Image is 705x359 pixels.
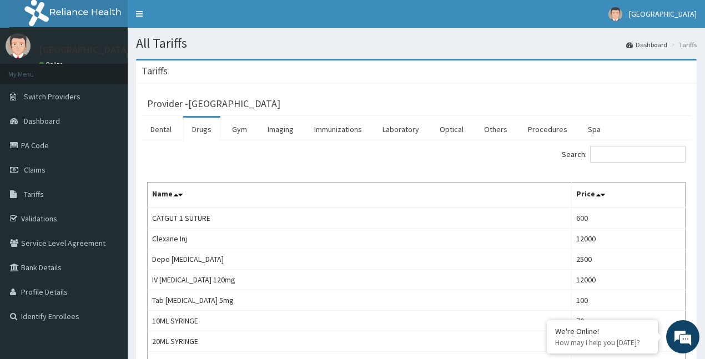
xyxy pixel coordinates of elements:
a: Online [39,60,66,68]
label: Search: [562,146,686,163]
td: 2500 [572,249,686,270]
p: [GEOGRAPHIC_DATA] [39,45,130,55]
td: Tab [MEDICAL_DATA] 5mg [148,290,572,311]
a: Laboratory [374,118,428,141]
p: How may I help you today? [555,338,649,347]
a: Dental [142,118,180,141]
span: Claims [24,165,46,175]
td: 12000 [572,270,686,290]
span: [GEOGRAPHIC_DATA] [629,9,697,19]
img: User Image [608,7,622,21]
a: Procedures [519,118,576,141]
a: Dashboard [626,40,667,49]
span: Dashboard [24,116,60,126]
h3: Tariffs [142,66,168,76]
th: Price [572,183,686,208]
td: CATGUT 1 SUTURE [148,208,572,229]
a: Drugs [183,118,220,141]
h3: Provider - [GEOGRAPHIC_DATA] [147,99,280,109]
h1: All Tariffs [136,36,697,50]
div: We're Online! [555,326,649,336]
span: Tariffs [24,189,44,199]
td: 20ML SYRINGE [148,331,572,352]
td: 600 [572,208,686,229]
td: IV [MEDICAL_DATA] 120mg [148,270,572,290]
a: Others [475,118,516,141]
td: 70 [572,311,686,331]
a: Imaging [259,118,303,141]
th: Name [148,183,572,208]
td: 100 [572,290,686,311]
a: Gym [223,118,256,141]
a: Spa [579,118,610,141]
td: 10ML SYRINGE [148,311,572,331]
td: Clexane Inj [148,229,572,249]
li: Tariffs [668,40,697,49]
a: Immunizations [305,118,371,141]
img: User Image [6,33,31,58]
td: Depo [MEDICAL_DATA] [148,249,572,270]
span: Switch Providers [24,92,80,102]
input: Search: [590,146,686,163]
a: Optical [431,118,472,141]
td: 12000 [572,229,686,249]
